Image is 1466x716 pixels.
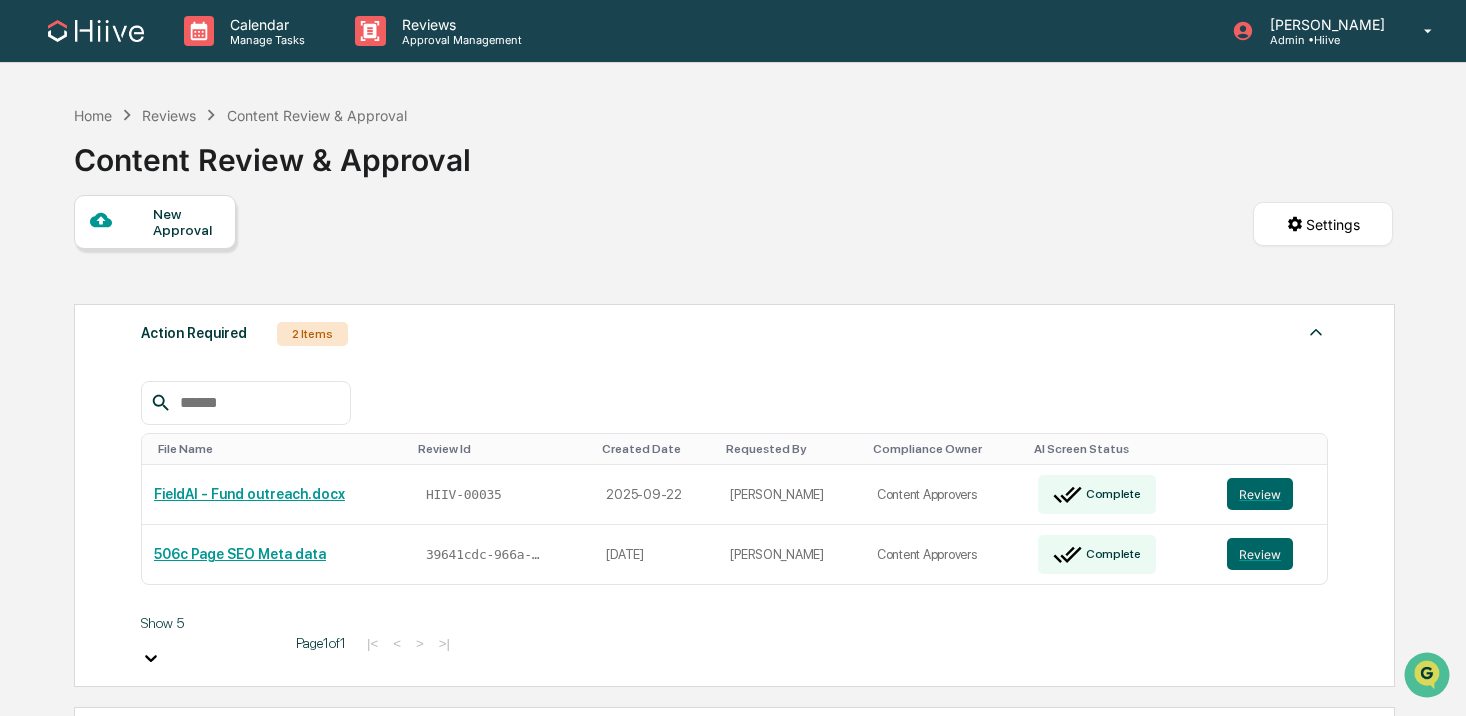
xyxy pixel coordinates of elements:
div: Toggle SortBy [873,442,1018,456]
div: 🗄️ [145,254,161,270]
img: caret [1304,320,1328,344]
div: New Approval [153,206,220,238]
div: Toggle SortBy [726,442,857,456]
button: Review [1227,538,1293,570]
p: Manage Tasks [214,33,315,47]
div: 🔎 [20,292,36,308]
a: FieldAI - Fund outreach.docx [154,486,345,502]
a: 🖐️Preclearance [12,244,137,280]
div: Action Required [141,320,247,346]
span: Data Lookup [40,290,126,310]
div: Start new chat [68,153,328,173]
span: Pylon [199,339,242,354]
div: Toggle SortBy [1231,442,1319,456]
button: Settings [1253,202,1393,246]
button: Start new chat [340,159,364,183]
div: We're available if you need us! [68,173,253,189]
p: Calendar [214,16,315,33]
div: Toggle SortBy [602,442,710,456]
p: Approval Management [386,33,532,47]
span: Page 1 of 1 [296,635,346,651]
div: Complete [1082,547,1141,561]
div: Complete [1082,487,1141,501]
td: [PERSON_NAME] [718,465,865,525]
p: [PERSON_NAME] [1254,16,1395,33]
td: 2025-09-22 [594,465,718,525]
button: > [410,635,430,652]
p: Admin • Hiive [1254,33,1395,47]
button: >| [433,635,456,652]
span: Preclearance [40,252,129,272]
span: Attestations [165,252,248,272]
td: Content Approvers [865,465,1026,525]
div: Toggle SortBy [418,442,586,456]
span: 39641cdc-966a-4e65-879f-2a6a777944d8 [426,547,546,563]
div: Toggle SortBy [1034,442,1207,456]
div: Content Review & Approval [227,107,407,124]
button: < [387,635,407,652]
p: Reviews [386,16,532,33]
a: 506c Page SEO Meta data [154,546,326,562]
div: 🖐️ [20,254,36,270]
button: Review [1227,478,1293,510]
iframe: Open customer support [1402,650,1456,704]
div: Toggle SortBy [158,442,402,456]
button: |< [361,635,384,652]
a: Powered byPylon [141,338,242,354]
div: Content Review & Approval [74,126,471,178]
span: HIIV-00035 [426,487,502,503]
p: How can we help? [20,42,364,74]
a: 🗄️Attestations [137,244,256,280]
img: logo [48,20,144,42]
td: [DATE] [594,525,718,584]
td: Content Approvers [865,525,1026,584]
div: 2 Items [277,322,348,346]
td: [PERSON_NAME] [718,525,865,584]
img: 1746055101610-c473b297-6a78-478c-a979-82029cc54cd1 [20,153,56,189]
div: Home [74,107,112,124]
div: Show 5 [141,615,281,631]
a: 🔎Data Lookup [12,282,134,318]
div: Reviews [142,107,196,124]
